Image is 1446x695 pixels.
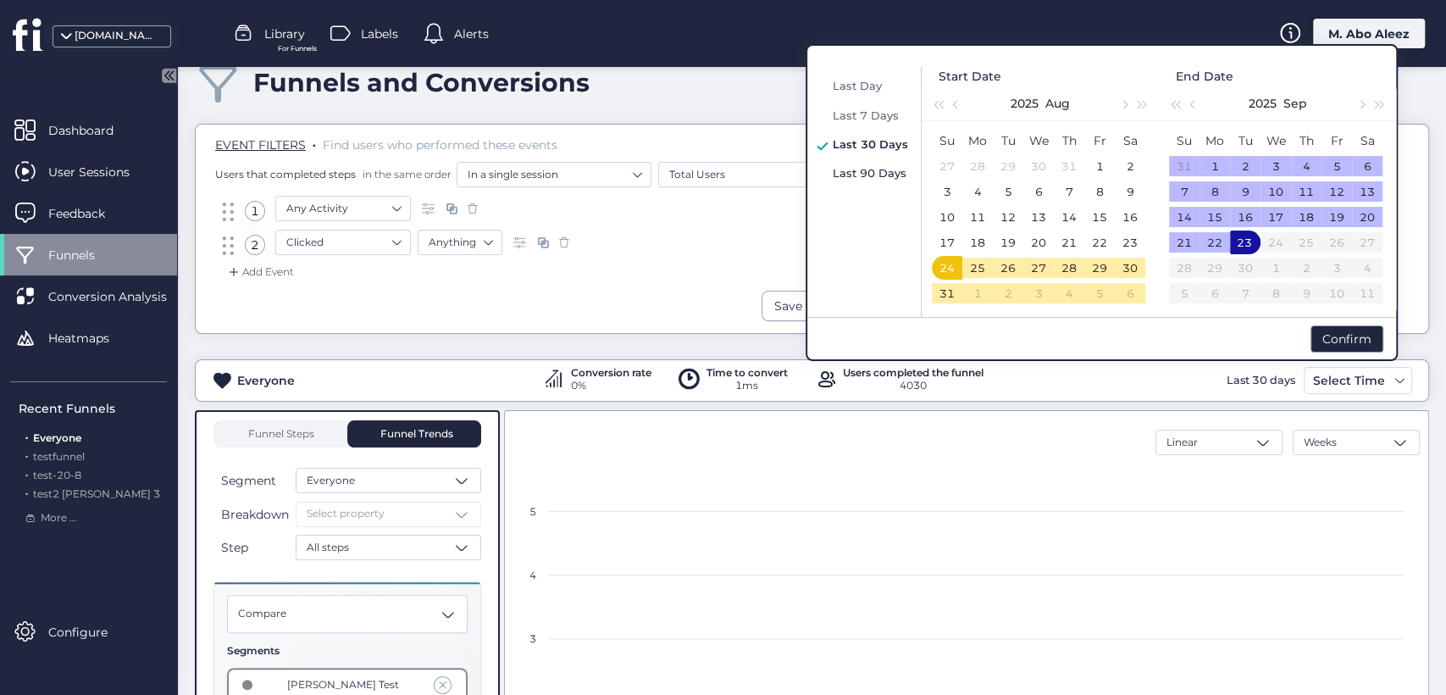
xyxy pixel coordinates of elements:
td: 2025-08-07 [1054,179,1084,204]
td: 2025-08-08 [1084,179,1115,204]
div: 27 [937,156,957,176]
th: Wed [1023,128,1054,153]
span: End Date [1176,67,1233,86]
td: 2025-08-11 [962,204,993,230]
td: 2025-07-31 [1054,153,1084,179]
td: 2025-09-11 [1291,179,1321,204]
td: 2025-09-03 [1260,153,1291,179]
td: 2025-08-23 [1115,230,1145,255]
div: 3 [1028,283,1049,303]
span: Start Date [939,67,1001,86]
th: Thu [1291,128,1321,153]
th: Sat [1352,128,1382,153]
td: 2025-08-16 [1115,204,1145,230]
th: Mon [962,128,993,153]
div: 10 [1266,181,1286,202]
div: 23 [1233,232,1254,253]
div: 5 [998,181,1018,202]
span: Feedback [48,204,130,223]
div: Recent Funnels [19,399,167,418]
td: 2025-09-02 [993,281,1023,306]
span: testfunnel [33,450,85,463]
span: Step [221,538,248,557]
td: 2025-09-01 [1199,153,1230,179]
div: 21 [1059,232,1079,253]
td: 2025-09-06 [1115,281,1145,306]
div: 7 [1174,181,1194,202]
th: Mon [1199,128,1230,153]
td: 2025-09-08 [1199,179,1230,204]
div: Time to convert [706,368,788,378]
div: 28 [1059,258,1079,278]
td: 2025-09-07 [1169,179,1199,204]
th: Sun [1169,128,1199,153]
button: 2025 [1248,86,1276,120]
td: 2025-08-28 [1054,255,1084,281]
td: 2025-08-20 [1023,230,1054,255]
button: Segment [213,470,292,491]
span: Conversion Analysis [48,287,192,306]
div: Funnels and Conversions [253,67,590,98]
div: 11 [1296,181,1316,202]
span: Segment [221,471,276,490]
div: 26 [998,258,1018,278]
div: 1 [967,283,988,303]
span: Configure [48,623,133,642]
button: Sep [1283,86,1306,120]
div: 12 [998,207,1018,227]
nz-select-item: Clicked [286,230,400,255]
div: 10 [937,207,957,227]
div: 29 [998,156,1018,176]
span: Compare [238,606,286,622]
td: 2025-08-12 [993,204,1023,230]
td: 2025-08-03 [932,179,962,204]
span: Weeks [1304,435,1337,451]
div: 2 [998,283,1018,303]
td: 2025-08-26 [993,255,1023,281]
div: 13 [1028,207,1049,227]
div: 18 [967,232,988,253]
div: 1ms [706,378,788,394]
div: 9 [1235,181,1255,202]
div: Last 30 days [1222,367,1299,394]
td: 2025-08-15 [1084,204,1115,230]
span: in the same order [359,167,452,181]
div: M. Abo Aleez [1313,19,1425,48]
td: 2025-09-23 [1230,230,1260,255]
div: 3 [1266,156,1286,176]
td: 2025-08-13 [1023,204,1054,230]
div: 8 [1205,181,1225,202]
td: 2025-07-28 [962,153,993,179]
span: For Funnels [278,43,317,54]
button: Next year (Control + right) [1133,86,1152,120]
div: 8 [1089,181,1110,202]
span: Last 30 Days [833,137,908,151]
th: Tue [1230,128,1260,153]
span: . [25,428,28,444]
div: 20 [1357,207,1377,227]
text: 5 [529,505,536,518]
td: 2025-08-14 [1054,204,1084,230]
span: . [25,484,28,500]
td: 2025-08-19 [993,230,1023,255]
div: 1 [245,201,265,221]
span: Everyone [33,431,81,444]
span: . [25,465,28,481]
div: 4 [1059,283,1079,303]
nz-select-item: Anything [429,230,491,255]
td: 2025-09-18 [1291,204,1321,230]
td: 2025-09-22 [1199,230,1230,255]
td: 2025-07-27 [932,153,962,179]
div: 31 [1174,156,1194,176]
div: 19 [1327,207,1347,227]
div: 1 [1205,156,1225,176]
div: 2 [245,235,265,255]
button: Last year (Control + left) [1166,86,1184,120]
td: 2025-09-01 [962,281,993,306]
div: 30 [1120,258,1140,278]
button: Last year (Control + left) [928,86,947,120]
td: 2025-09-17 [1260,204,1291,230]
td: 2025-09-06 [1352,153,1382,179]
div: 13 [1357,181,1377,202]
th: Sat [1115,128,1145,153]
